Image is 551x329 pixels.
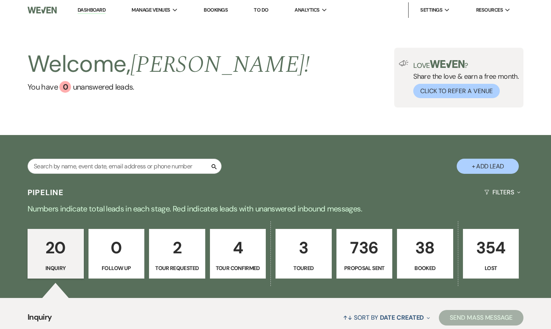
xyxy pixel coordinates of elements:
[399,60,409,66] img: loud-speaker-illustration.svg
[94,264,140,272] p: Follow Up
[340,307,433,328] button: Sort By Date Created
[28,48,310,81] h2: Welcome,
[343,313,352,322] span: ↑↓
[409,60,519,98] div: Share the love & earn a free month.
[281,264,327,272] p: Toured
[28,2,57,18] img: Weven Logo
[132,6,170,14] span: Manage Venues
[130,47,310,83] span: [PERSON_NAME] !
[468,264,514,272] p: Lost
[78,7,106,14] a: Dashboard
[439,310,523,326] button: Send Mass Message
[28,187,64,198] h3: Pipeline
[215,264,261,272] p: Tour Confirmed
[420,6,442,14] span: Settings
[481,182,523,203] button: Filters
[28,311,52,328] span: Inquiry
[154,264,200,272] p: Tour Requested
[59,81,71,93] div: 0
[88,229,145,279] a: 0Follow Up
[380,313,424,322] span: Date Created
[94,235,140,261] p: 0
[33,235,79,261] p: 20
[397,229,453,279] a: 38Booked
[149,229,205,279] a: 2Tour Requested
[275,229,332,279] a: 3Toured
[215,235,261,261] p: 4
[476,6,503,14] span: Resources
[336,229,393,279] a: 736Proposal Sent
[33,264,79,272] p: Inquiry
[281,235,327,261] p: 3
[430,60,464,68] img: weven-logo-green.svg
[457,159,519,174] button: + Add Lead
[295,6,319,14] span: Analytics
[463,229,519,279] a: 354Lost
[468,235,514,261] p: 354
[154,235,200,261] p: 2
[413,60,519,69] p: Love ?
[28,229,84,279] a: 20Inquiry
[28,159,222,174] input: Search by name, event date, email address or phone number
[341,235,388,261] p: 736
[402,235,448,261] p: 38
[204,7,228,13] a: Bookings
[402,264,448,272] p: Booked
[341,264,388,272] p: Proposal Sent
[254,7,268,13] a: To Do
[28,81,310,93] a: You have 0 unanswered leads.
[413,84,500,98] button: Click to Refer a Venue
[210,229,266,279] a: 4Tour Confirmed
